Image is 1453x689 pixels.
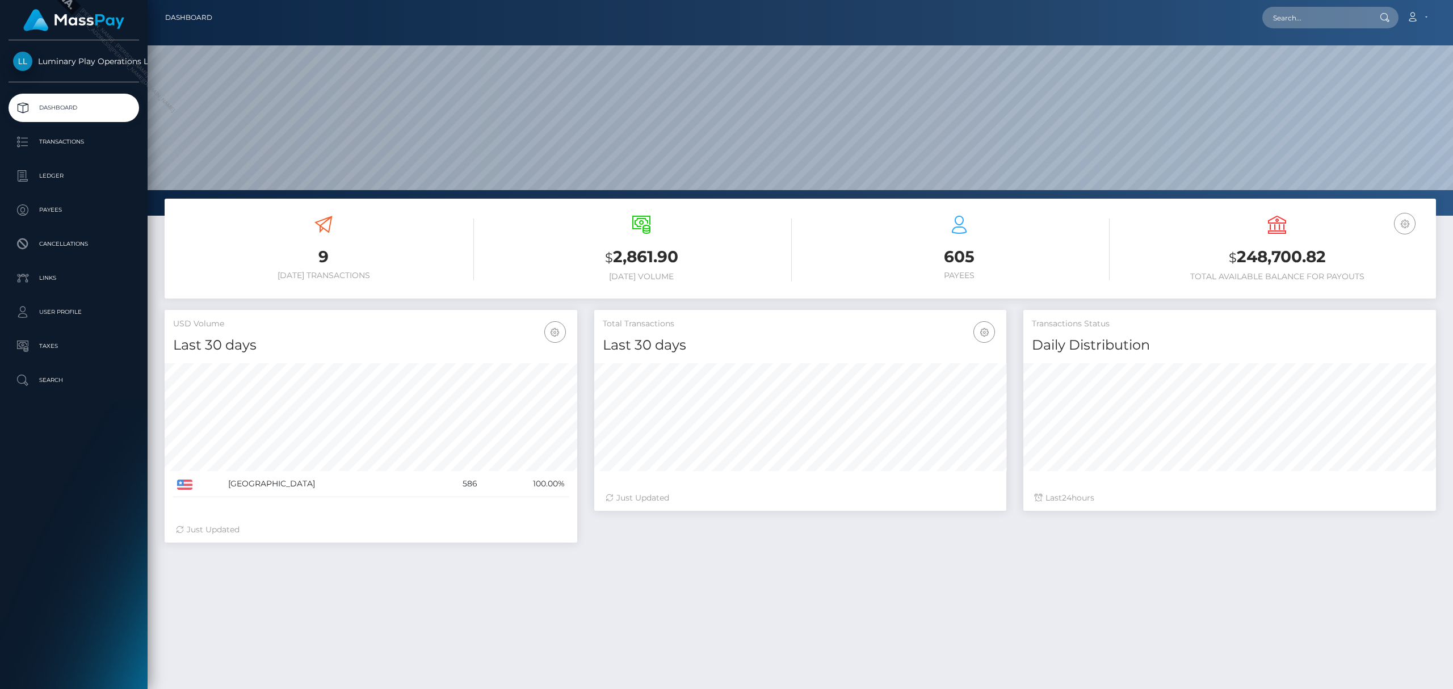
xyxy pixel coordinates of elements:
[13,304,135,321] p: User Profile
[809,246,1110,268] h3: 605
[9,230,139,258] a: Cancellations
[432,471,482,497] td: 586
[809,271,1110,280] h6: Payees
[173,271,474,280] h6: [DATE] Transactions
[481,471,568,497] td: 100.00%
[605,250,613,266] small: $
[9,56,139,66] span: Luminary Play Operations Limited
[603,335,998,355] h4: Last 30 days
[9,332,139,360] a: Taxes
[1035,492,1425,504] div: Last hours
[13,52,32,71] img: Luminary Play Operations Limited
[9,366,139,394] a: Search
[13,372,135,389] p: Search
[603,318,998,330] h5: Total Transactions
[9,162,139,190] a: Ledger
[177,480,192,490] img: US.png
[13,99,135,116] p: Dashboard
[9,264,139,292] a: Links
[1262,7,1369,28] input: Search...
[13,270,135,287] p: Links
[9,128,139,156] a: Transactions
[13,338,135,355] p: Taxes
[165,6,212,30] a: Dashboard
[9,94,139,122] a: Dashboard
[606,492,996,504] div: Just Updated
[173,318,569,330] h5: USD Volume
[1032,335,1427,355] h4: Daily Distribution
[173,246,474,268] h3: 9
[1062,493,1072,503] span: 24
[13,133,135,150] p: Transactions
[9,298,139,326] a: User Profile
[491,272,792,282] h6: [DATE] Volume
[1229,250,1237,266] small: $
[176,524,566,536] div: Just Updated
[9,196,139,224] a: Payees
[491,246,792,269] h3: 2,861.90
[23,9,124,31] img: MassPay Logo
[224,471,432,497] td: [GEOGRAPHIC_DATA]
[13,236,135,253] p: Cancellations
[1127,246,1427,269] h3: 248,700.82
[173,335,569,355] h4: Last 30 days
[1127,272,1427,282] h6: Total Available Balance for Payouts
[13,201,135,219] p: Payees
[13,167,135,184] p: Ledger
[1032,318,1427,330] h5: Transactions Status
